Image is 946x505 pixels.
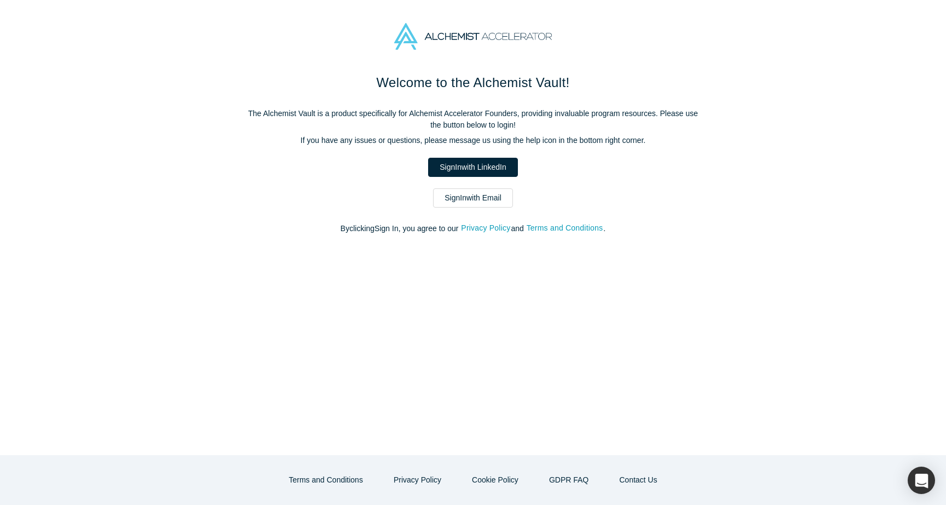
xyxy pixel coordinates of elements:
[460,222,511,234] button: Privacy Policy
[428,158,517,177] a: SignInwith LinkedIn
[538,470,600,490] a: GDPR FAQ
[243,73,703,93] h1: Welcome to the Alchemist Vault!
[460,470,530,490] button: Cookie Policy
[278,470,374,490] button: Terms and Conditions
[526,222,604,234] button: Terms and Conditions
[433,188,513,208] a: SignInwith Email
[608,470,668,490] button: Contact Us
[243,223,703,234] p: By clicking Sign In , you agree to our and .
[382,470,453,490] button: Privacy Policy
[243,135,703,146] p: If you have any issues or questions, please message us using the help icon in the bottom right co...
[394,23,552,50] img: Alchemist Accelerator Logo
[243,108,703,131] p: The Alchemist Vault is a product specifically for Alchemist Accelerator Founders, providing inval...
